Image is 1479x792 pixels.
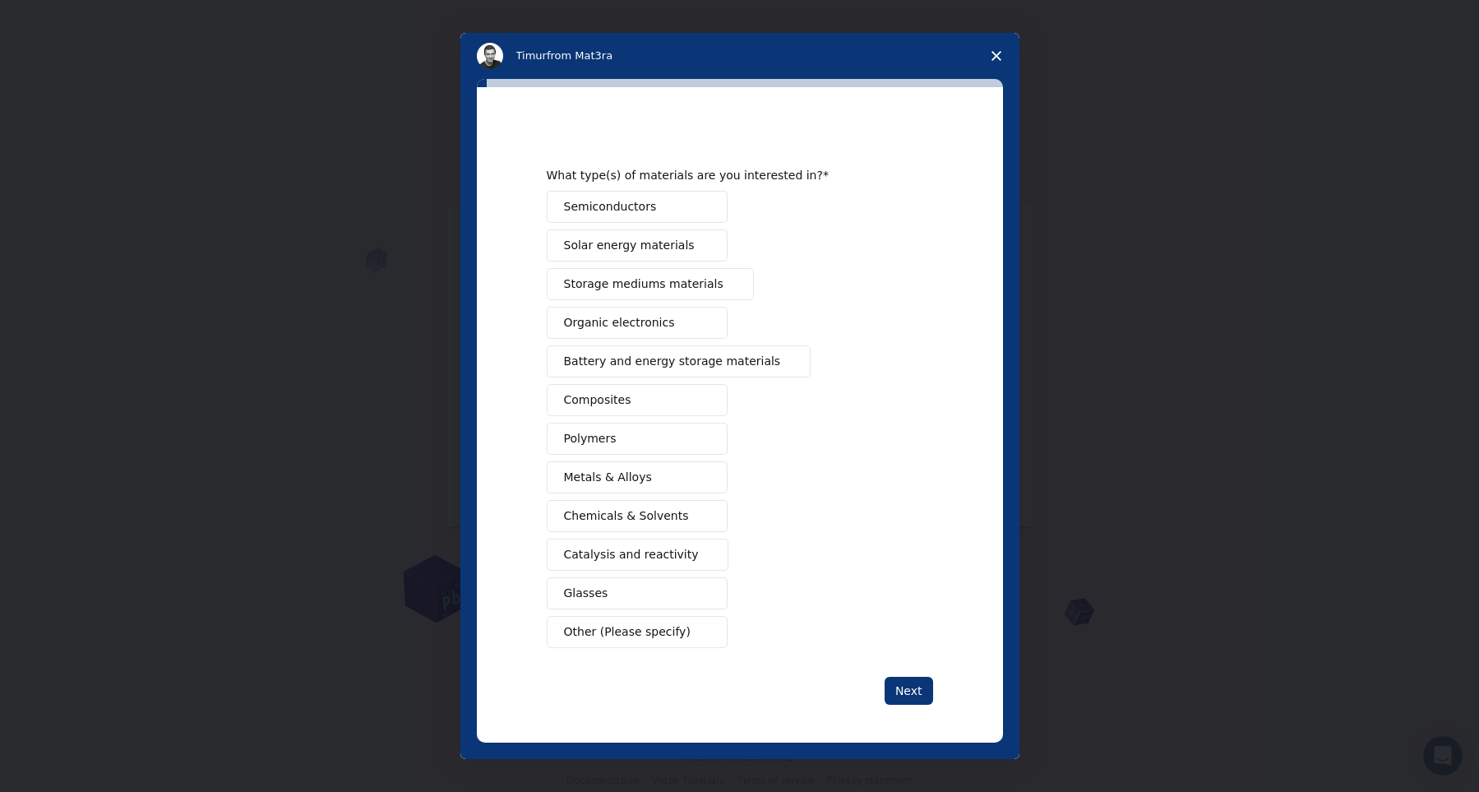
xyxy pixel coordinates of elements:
button: Solar energy materials [547,229,728,262]
img: Profile image for Timur [477,43,503,69]
button: Polymers [547,423,728,455]
button: Semiconductors [547,191,728,223]
span: Timur [516,49,547,62]
span: Metals & Alloys [564,469,652,486]
span: Catalysis and reactivity [564,546,699,563]
span: Chemicals & Solvents [564,507,689,525]
span: Glasses [564,585,608,602]
span: Support [32,12,88,26]
div: What type(s) of materials are you interested in? [547,168,908,183]
button: Chemicals & Solvents [547,500,728,532]
button: Storage mediums materials [547,268,754,300]
button: Metals & Alloys [547,461,728,493]
span: Battery and energy storage materials [564,353,781,370]
span: Composites [564,391,631,409]
button: Organic electronics [547,307,728,339]
button: Catalysis and reactivity [547,539,729,571]
span: Polymers [564,430,617,447]
button: Other (Please specify) [547,616,728,648]
button: Composites [547,384,728,416]
span: Storage mediums materials [564,276,723,293]
button: Glasses [547,577,728,609]
span: Close survey [973,33,1019,79]
span: Semiconductors [564,198,657,215]
span: Organic electronics [564,314,675,331]
button: Battery and energy storage materials [547,345,811,377]
button: Next [885,677,933,705]
span: from Mat3ra [547,49,612,62]
span: Solar energy materials [564,237,695,254]
span: Other (Please specify) [564,623,691,641]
